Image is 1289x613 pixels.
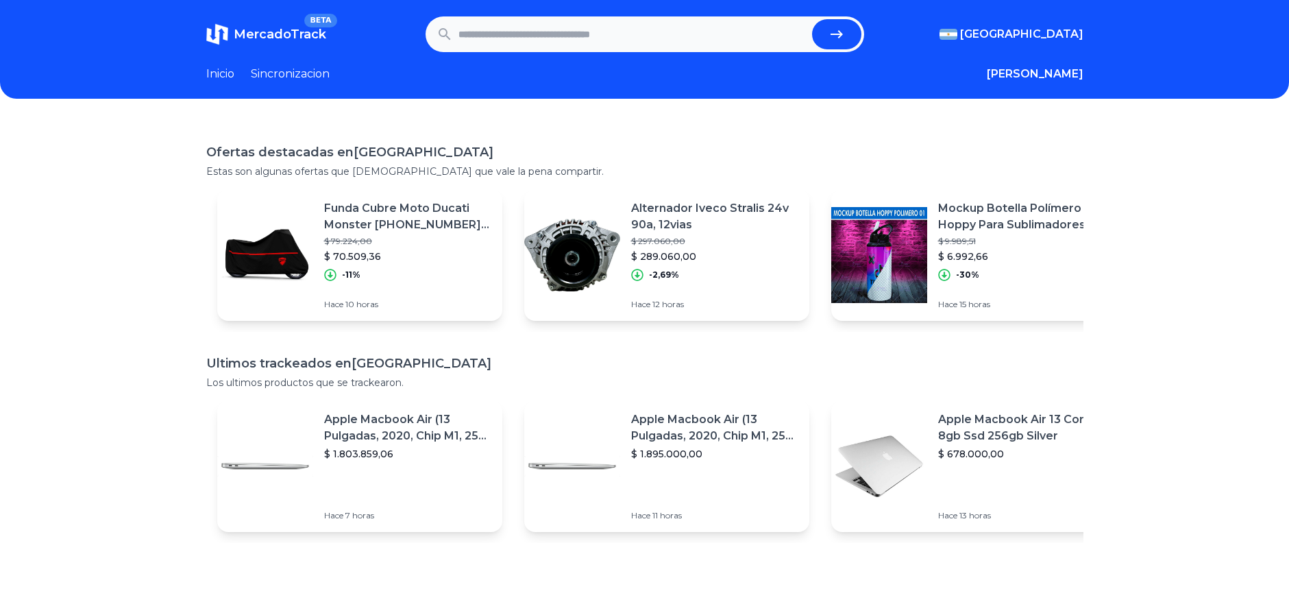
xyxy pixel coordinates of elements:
p: $ 70.509,36 [324,250,491,263]
p: $ 9.989,51 [938,236,1105,247]
h1: Ultimos trackeados en [GEOGRAPHIC_DATA] [206,354,1083,373]
p: -30% [956,269,979,280]
img: Featured image [524,418,620,514]
img: Argentina [940,29,957,40]
a: Featured imageApple Macbook Air 13 Core I5 8gb Ssd 256gb Silver$ 678.000,00Hace 13 horas [831,400,1116,532]
img: Featured image [831,207,927,303]
p: Hace 13 horas [938,510,1105,521]
img: MercadoTrack [206,23,228,45]
a: MercadoTrackBETA [206,23,326,45]
img: Featured image [524,207,620,303]
p: Hace 7 horas [324,510,491,521]
button: [GEOGRAPHIC_DATA] [940,26,1083,43]
p: Hace 10 horas [324,299,491,310]
p: $ 678.000,00 [938,447,1105,461]
a: Featured imageMockup Botella Polímero Hoppy Para Sublimadores Versión 01$ 9.989,51$ 6.992,66-30%H... [831,189,1116,321]
a: Featured imageApple Macbook Air (13 Pulgadas, 2020, Chip M1, 256 Gb De Ssd, 8 Gb De Ram) - Plata$... [524,400,809,532]
a: Sincronizacion [251,66,330,82]
button: [PERSON_NAME] [987,66,1083,82]
p: $ 79.224,00 [324,236,491,247]
p: $ 1.895.000,00 [631,447,798,461]
p: $ 6.992,66 [938,250,1105,263]
p: Apple Macbook Air (13 Pulgadas, 2020, Chip M1, 256 Gb De Ssd, 8 Gb De Ram) - Plata [324,411,491,444]
p: Mockup Botella Polímero Hoppy Para Sublimadores Versión 01 [938,200,1105,233]
p: Hace 15 horas [938,299,1105,310]
span: BETA [304,14,336,27]
p: $ 1.803.859,06 [324,447,491,461]
p: Funda Cubre Moto Ducati Monster [PHONE_NUMBER] Panigale ! [324,200,491,233]
a: Featured imageApple Macbook Air (13 Pulgadas, 2020, Chip M1, 256 Gb De Ssd, 8 Gb De Ram) - Plata$... [217,400,502,532]
p: Estas son algunas ofertas que [DEMOGRAPHIC_DATA] que vale la pena compartir. [206,165,1083,178]
img: Featured image [217,418,313,514]
p: Hace 12 horas [631,299,798,310]
img: Featured image [831,418,927,514]
p: Los ultimos productos que se trackearon. [206,376,1083,389]
p: $ 289.060,00 [631,250,798,263]
img: Featured image [217,207,313,303]
a: Inicio [206,66,234,82]
span: [GEOGRAPHIC_DATA] [960,26,1083,43]
p: $ 297.060,00 [631,236,798,247]
a: Featured imageAlternador Iveco Stralis 24v 90a, 12vias$ 297.060,00$ 289.060,00-2,69%Hace 12 horas [524,189,809,321]
span: MercadoTrack [234,27,326,42]
p: Hace 11 horas [631,510,798,521]
p: Apple Macbook Air 13 Core I5 8gb Ssd 256gb Silver [938,411,1105,444]
p: Alternador Iveco Stralis 24v 90a, 12vias [631,200,798,233]
p: -2,69% [649,269,679,280]
a: Featured imageFunda Cubre Moto Ducati Monster [PHONE_NUMBER] Panigale !$ 79.224,00$ 70.509,36-11%... [217,189,502,321]
p: -11% [342,269,360,280]
p: Apple Macbook Air (13 Pulgadas, 2020, Chip M1, 256 Gb De Ssd, 8 Gb De Ram) - Plata [631,411,798,444]
h1: Ofertas destacadas en [GEOGRAPHIC_DATA] [206,143,1083,162]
